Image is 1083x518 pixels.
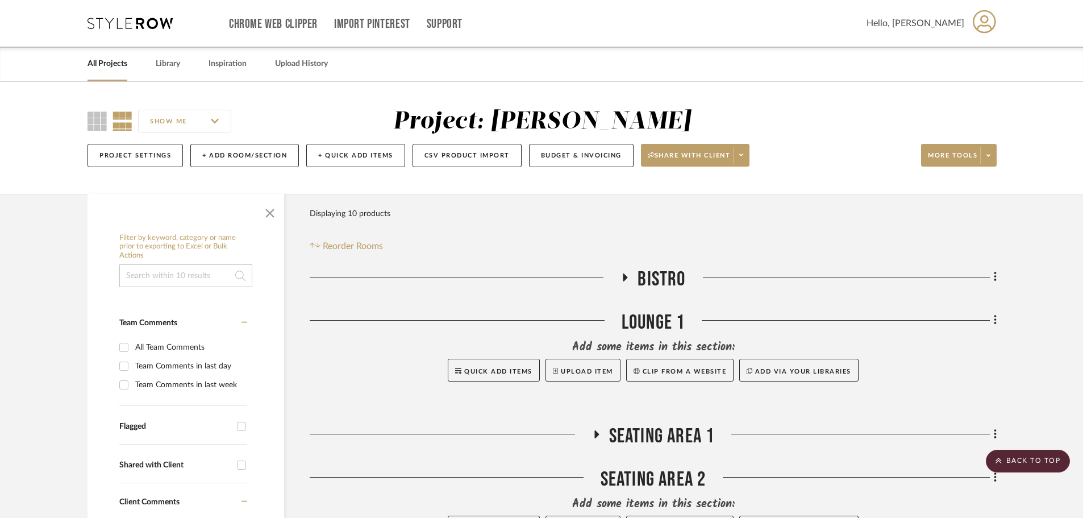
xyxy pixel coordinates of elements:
[529,144,634,167] button: Budget & Invoicing
[209,56,247,72] a: Inspiration
[464,368,532,375] span: Quick Add Items
[310,496,997,512] div: Add some items in this section:
[310,339,997,355] div: Add some items in this section:
[986,450,1070,473] scroll-to-top-button: BACK TO TOP
[609,424,715,449] span: Seating area 1
[259,200,281,222] button: Close
[867,16,964,30] span: Hello, [PERSON_NAME]
[135,357,244,375] div: Team Comments in last day
[393,110,691,134] div: Project: [PERSON_NAME]
[88,56,127,72] a: All Projects
[648,151,731,168] span: Share with client
[626,359,734,382] button: Clip from a website
[119,422,231,432] div: Flagged
[135,338,244,357] div: All Team Comments
[310,202,390,225] div: Displaying 10 products
[135,376,244,394] div: Team Comments in last week
[119,498,180,506] span: Client Comments
[739,359,859,382] button: Add via your libraries
[334,19,410,29] a: Import Pinterest
[545,359,620,382] button: Upload Item
[928,151,977,168] span: More tools
[921,144,997,167] button: More tools
[413,144,522,167] button: CSV Product Import
[638,267,685,292] span: Bistro
[448,359,540,382] button: Quick Add Items
[119,234,252,260] h6: Filter by keyword, category or name prior to exporting to Excel or Bulk Actions
[323,239,383,253] span: Reorder Rooms
[310,239,383,253] button: Reorder Rooms
[88,144,183,167] button: Project Settings
[119,461,231,470] div: Shared with Client
[275,56,328,72] a: Upload History
[229,19,318,29] a: Chrome Web Clipper
[427,19,463,29] a: Support
[119,264,252,287] input: Search within 10 results
[156,56,180,72] a: Library
[119,319,177,327] span: Team Comments
[190,144,299,167] button: + Add Room/Section
[306,144,405,167] button: + Quick Add Items
[641,144,750,167] button: Share with client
